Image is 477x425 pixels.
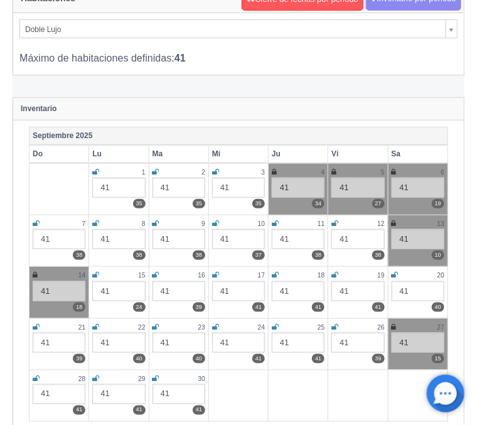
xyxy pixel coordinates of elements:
[258,220,265,227] small: 10
[328,145,388,163] th: Vi
[142,220,146,227] small: 8
[312,354,324,363] label: 41
[312,250,324,260] label: 38
[73,250,85,260] label: 38
[252,354,265,363] label: 41
[82,220,86,227] small: 7
[331,178,384,198] div: 41
[212,229,265,249] div: 41
[272,333,324,353] div: 41
[321,169,325,176] small: 4
[73,406,85,415] label: 41
[153,333,205,353] div: 41
[133,303,146,312] label: 24
[318,324,324,331] small: 25
[133,250,146,260] label: 38
[272,178,324,198] div: 41
[331,229,384,249] div: 41
[377,220,384,227] small: 12
[92,281,145,301] div: 41
[432,354,444,363] label: 15
[89,145,149,163] th: Lu
[212,281,265,301] div: 41
[92,178,145,198] div: 41
[92,384,145,404] div: 41
[153,229,205,249] div: 41
[193,303,205,312] label: 39
[252,250,265,260] label: 37
[73,354,85,363] label: 39
[258,324,265,331] small: 24
[138,375,145,382] small: 29
[212,178,265,198] div: 41
[142,169,146,176] small: 1
[33,384,85,404] div: 41
[392,178,444,198] div: 41
[133,406,146,415] label: 41
[258,272,265,279] small: 17
[138,272,145,279] small: 15
[78,375,85,382] small: 28
[198,375,205,382] small: 30
[78,272,85,279] small: 14
[432,199,444,208] label: 19
[269,145,328,163] th: Ju
[392,281,444,301] div: 41
[174,52,186,63] b: 41
[33,281,85,301] div: 41
[331,333,384,353] div: 41
[372,303,385,312] label: 41
[312,199,324,208] label: 34
[372,354,385,363] label: 39
[381,169,385,176] small: 5
[198,324,205,331] small: 23
[441,169,444,176] small: 6
[153,384,205,404] div: 41
[208,145,268,163] th: Mi
[272,229,324,249] div: 41
[331,281,384,301] div: 41
[261,169,265,176] small: 3
[201,169,205,176] small: 2
[92,229,145,249] div: 41
[318,272,324,279] small: 18
[432,303,444,312] label: 40
[212,333,265,353] div: 41
[193,250,205,260] label: 38
[193,199,205,208] label: 35
[33,333,85,353] div: 41
[153,178,205,198] div: 41
[318,220,324,227] small: 11
[149,145,208,163] th: Ma
[25,20,441,39] span: Doble Lujo
[153,281,205,301] div: 41
[392,229,444,249] div: 41
[437,272,444,279] small: 20
[372,199,385,208] label: 27
[29,145,89,163] th: Do
[252,303,265,312] label: 41
[29,127,448,145] th: Septiembre 2025
[437,220,444,227] small: 13
[198,272,205,279] small: 16
[252,199,265,208] label: 35
[388,145,448,163] th: Sa
[372,250,385,260] label: 38
[78,324,85,331] small: 21
[19,38,458,65] div: Máximo de habitaciones definidas:
[377,324,384,331] small: 26
[92,333,145,353] div: 41
[19,19,458,38] a: Doble Lujo
[201,220,205,227] small: 9
[437,324,444,331] small: 27
[392,333,444,353] div: 41
[21,104,56,113] strong: Inventario
[377,272,384,279] small: 19
[312,303,324,312] label: 41
[432,250,444,260] label: 10
[138,324,145,331] small: 22
[193,354,205,363] label: 40
[133,354,146,363] label: 40
[73,303,85,312] label: 18
[272,281,324,301] div: 41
